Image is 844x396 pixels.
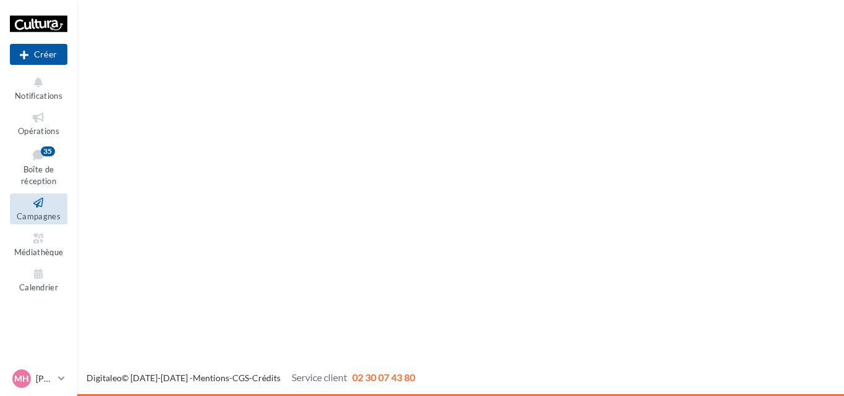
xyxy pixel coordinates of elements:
a: CGS [232,373,249,383]
a: Crédits [252,373,281,383]
span: © [DATE]-[DATE] - - - [87,373,415,383]
a: MH [PERSON_NAME] [10,367,67,390]
span: 02 30 07 43 80 [352,371,415,383]
a: Boîte de réception35 [10,144,67,189]
span: Service client [292,371,347,383]
span: Opérations [18,126,59,136]
a: Calendrier [10,264,67,295]
button: Notifications [10,73,67,103]
span: Campagnes [17,211,61,221]
a: Médiathèque [10,229,67,259]
p: [PERSON_NAME] [36,373,53,385]
span: Médiathèque [14,247,64,257]
span: MH [14,373,29,385]
span: Notifications [15,91,62,101]
a: Campagnes [10,193,67,224]
span: Calendrier [19,282,58,292]
a: Opérations [10,108,67,138]
a: Mentions [193,373,229,383]
div: 35 [41,146,55,156]
button: Créer [10,44,67,65]
a: Digitaleo [87,373,122,383]
span: Boîte de réception [21,164,56,186]
div: Nouvelle campagne [10,44,67,65]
